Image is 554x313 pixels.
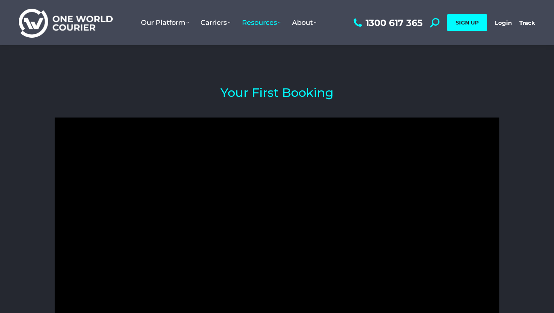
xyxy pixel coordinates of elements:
[447,14,487,31] a: SIGN UP
[135,11,195,34] a: Our Platform
[141,18,189,27] span: Our Platform
[495,19,512,26] a: Login
[519,19,535,26] a: Track
[286,11,322,34] a: About
[55,87,499,99] h2: Your First Booking
[19,8,113,38] img: One World Courier
[456,19,479,26] span: SIGN UP
[292,18,317,27] span: About
[236,11,286,34] a: Resources
[242,18,281,27] span: Resources
[195,11,236,34] a: Carriers
[200,18,231,27] span: Carriers
[352,18,422,27] a: 1300 617 365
